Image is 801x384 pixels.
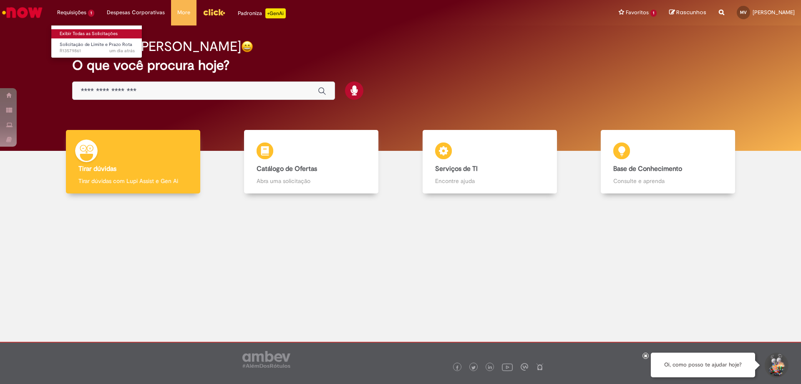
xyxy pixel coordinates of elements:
[669,9,706,17] a: Rascunhos
[400,130,579,194] a: Serviços de TI Encontre ajuda
[676,8,706,16] span: Rascunhos
[579,130,758,194] a: Base de Conhecimento Consulte e aprenda
[107,8,165,17] span: Despesas Corporativas
[521,363,528,371] img: logo_footer_workplace.png
[109,48,135,54] span: um dia atrás
[650,10,657,17] span: 1
[502,361,513,372] img: logo_footer_youtube.png
[60,48,135,54] span: R13579861
[72,39,241,54] h2: Boa tarde, [PERSON_NAME]
[72,58,729,73] h2: O que você procura hoje?
[203,6,225,18] img: click_logo_yellow_360x200.png
[613,177,723,185] p: Consulte e aprenda
[257,165,317,173] b: Catálogo de Ofertas
[763,353,788,378] button: Iniciar Conversa de Suporte
[60,41,132,48] span: Solicitação de Limite e Prazo Rota
[242,351,290,368] img: logo_footer_ambev_rotulo_gray.png
[222,130,401,194] a: Catálogo de Ofertas Abra uma solicitação
[78,165,116,173] b: Tirar dúvidas
[455,366,459,370] img: logo_footer_facebook.png
[613,165,682,173] b: Base de Conhecimento
[626,8,649,17] span: Favoritos
[488,365,492,370] img: logo_footer_linkedin.png
[51,40,143,56] a: Aberto R13579861 : Solicitação de Limite e Prazo Rota
[241,41,253,53] img: happy-face.png
[57,8,86,17] span: Requisições
[257,177,366,185] p: Abra uma solicitação
[44,130,222,194] a: Tirar dúvidas Tirar dúvidas com Lupi Assist e Gen Ai
[265,8,286,18] p: +GenAi
[651,353,755,377] div: Oi, como posso te ajudar hoje?
[435,177,544,185] p: Encontre ajuda
[435,165,478,173] b: Serviços de TI
[51,29,143,38] a: Exibir Todas as Solicitações
[753,9,795,16] span: [PERSON_NAME]
[238,8,286,18] div: Padroniza
[51,25,142,58] ul: Requisições
[471,366,476,370] img: logo_footer_twitter.png
[177,8,190,17] span: More
[536,363,544,371] img: logo_footer_naosei.png
[109,48,135,54] time: 30/09/2025 08:56:25
[88,10,94,17] span: 1
[1,4,44,21] img: ServiceNow
[740,10,747,15] span: MV
[78,177,188,185] p: Tirar dúvidas com Lupi Assist e Gen Ai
